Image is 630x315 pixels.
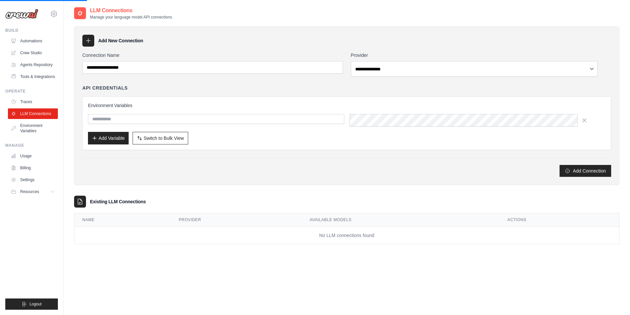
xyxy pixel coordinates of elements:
[8,175,58,185] a: Settings
[144,135,184,141] span: Switch to Bulk View
[302,213,499,227] th: Available Models
[499,213,619,227] th: Actions
[171,213,302,227] th: Provider
[88,132,129,144] button: Add Variable
[90,198,146,205] h3: Existing LLM Connections
[5,298,58,310] button: Logout
[20,189,39,194] span: Resources
[351,52,611,59] label: Provider
[98,37,143,44] h3: Add New Connection
[5,89,58,94] div: Operate
[8,59,58,70] a: Agents Repository
[8,186,58,197] button: Resources
[8,151,58,161] a: Usage
[74,213,171,227] th: Name
[5,28,58,33] div: Build
[8,163,58,173] a: Billing
[8,71,58,82] a: Tools & Integrations
[29,301,42,307] span: Logout
[82,52,343,59] label: Connection Name
[8,36,58,46] a: Automations
[5,9,38,19] img: Logo
[74,227,619,244] td: No LLM connections found
[82,85,128,91] h4: API Credentials
[560,165,611,177] button: Add Connection
[8,120,58,136] a: Environment Variables
[8,108,58,119] a: LLM Connections
[8,48,58,58] a: Crew Studio
[90,15,172,20] p: Manage your language model API connections
[90,7,172,15] h2: LLM Connections
[88,102,606,109] h3: Environment Variables
[133,132,188,144] button: Switch to Bulk View
[5,143,58,148] div: Manage
[8,97,58,107] a: Traces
